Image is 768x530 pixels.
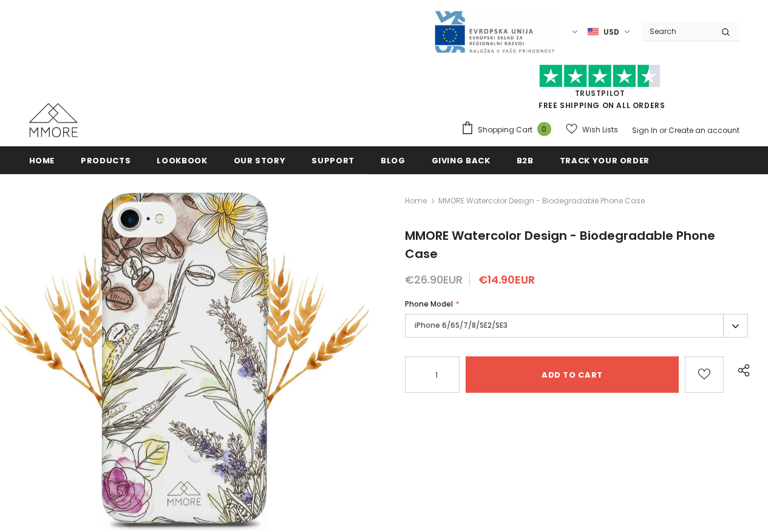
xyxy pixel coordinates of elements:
[668,125,739,135] a: Create an account
[478,272,535,287] span: €14.90EUR
[466,356,679,393] input: Add to cart
[311,155,355,166] span: support
[566,119,618,140] a: Wish Lists
[461,121,557,139] a: Shopping Cart 0
[405,299,453,309] span: Phone Model
[432,146,491,174] a: Giving back
[478,124,532,136] span: Shopping Cart
[560,146,650,174] a: Track your order
[517,155,534,166] span: B2B
[381,146,406,174] a: Blog
[405,314,748,338] label: iPhone 6/6S/7/8/SE2/SE3
[405,272,463,287] span: €26.90EUR
[405,194,427,208] a: Home
[560,155,650,166] span: Track your order
[29,155,55,166] span: Home
[157,146,207,174] a: Lookbook
[461,70,739,110] span: FREE SHIPPING ON ALL ORDERS
[642,22,712,40] input: Search Site
[405,227,715,262] span: MMORE Watercolor Design - Biodegradable Phone Case
[433,10,555,54] img: Javni Razpis
[234,155,286,166] span: Our Story
[539,64,661,88] img: Trust Pilot Stars
[582,124,618,136] span: Wish Lists
[588,27,599,37] img: USD
[438,194,645,208] span: MMORE Watercolor Design - Biodegradable Phone Case
[234,146,286,174] a: Our Story
[433,26,555,36] a: Javni Razpis
[29,103,78,137] img: MMORE Cases
[575,88,625,98] a: Trustpilot
[157,155,207,166] span: Lookbook
[311,146,355,174] a: support
[432,155,491,166] span: Giving back
[381,155,406,166] span: Blog
[81,155,131,166] span: Products
[537,122,551,136] span: 0
[517,146,534,174] a: B2B
[659,125,667,135] span: or
[81,146,131,174] a: Products
[29,146,55,174] a: Home
[632,125,658,135] a: Sign In
[603,26,619,38] span: USD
